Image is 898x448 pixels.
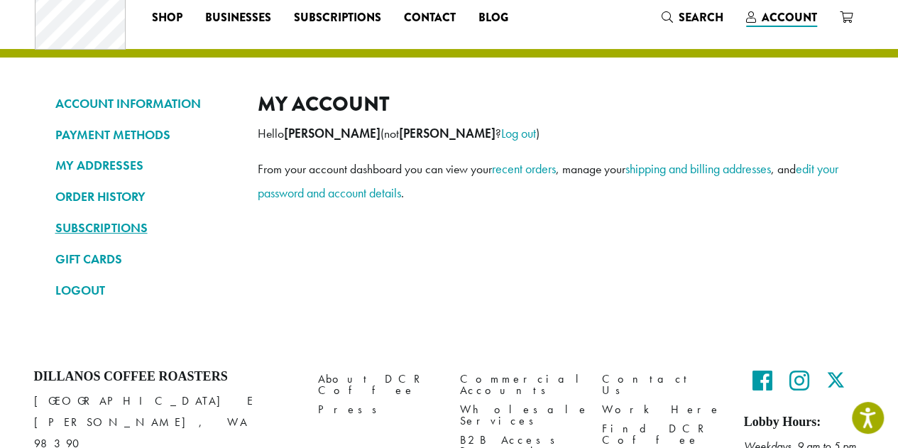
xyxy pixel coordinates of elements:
a: Press [318,400,439,420]
span: Shop [152,9,182,27]
span: Blog [478,9,508,27]
span: Subscriptions [294,9,381,27]
span: Businesses [205,9,271,27]
h2: My account [258,92,843,116]
a: Wholesale Services [460,400,581,431]
p: From your account dashboard you can view your , manage your , and . [258,157,843,205]
a: Contact Us [602,369,723,400]
span: Search [679,9,723,26]
a: SUBSCRIPTIONS [55,216,236,240]
strong: [PERSON_NAME] [284,126,380,141]
span: Account [762,9,817,26]
p: Hello (not ? ) [258,121,843,146]
a: ORDER HISTORY [55,185,236,209]
a: Work Here [602,400,723,420]
strong: [PERSON_NAME] [399,126,495,141]
nav: Account pages [55,92,236,314]
a: Commercial Accounts [460,369,581,400]
a: recent orders [492,160,556,177]
a: Log out [501,125,536,141]
a: Search [650,6,735,29]
a: MY ADDRESSES [55,153,236,177]
h4: Dillanos Coffee Roasters [34,369,297,385]
a: LOGOUT [55,278,236,302]
a: GIFT CARDS [55,247,236,271]
a: edit your password and account details [258,160,838,201]
a: Shop [141,6,194,29]
span: Contact [404,9,456,27]
a: About DCR Coffee [318,369,439,400]
a: PAYMENT METHODS [55,123,236,147]
h5: Lobby Hours: [744,415,865,430]
a: ACCOUNT INFORMATION [55,92,236,116]
a: shipping and billing addresses [625,160,771,177]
